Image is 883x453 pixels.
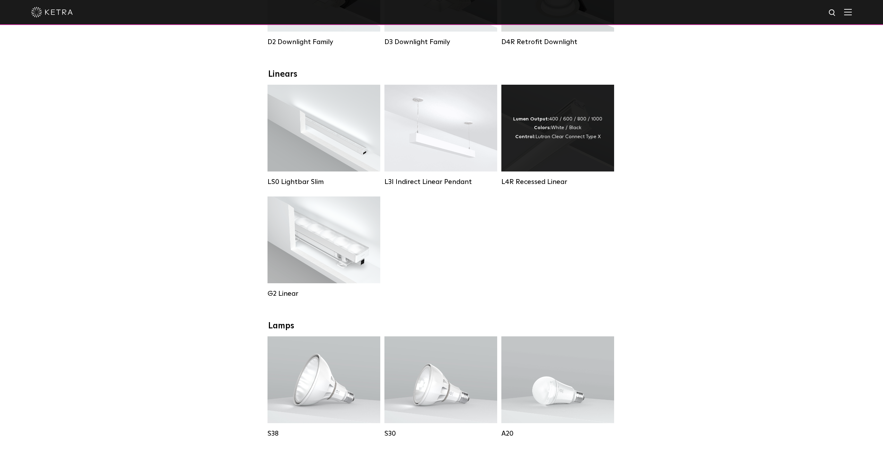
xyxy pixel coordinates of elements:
[501,429,614,438] div: A20
[268,321,615,331] div: Lamps
[384,178,497,186] div: L3I Indirect Linear Pendant
[844,9,852,15] img: Hamburger%20Nav.svg
[31,7,73,17] img: ketra-logo-2019-white
[513,115,602,141] div: 400 / 600 / 800 / 1000 White / Black Lutron Clear Connect Type X
[268,178,380,186] div: LS0 Lightbar Slim
[268,85,380,186] a: LS0 Lightbar Slim Lumen Output:200 / 350Colors:White / BlackControl:X96 Controller
[828,9,837,17] img: search icon
[534,125,551,130] strong: Colors:
[268,38,380,46] div: D2 Downlight Family
[384,85,497,186] a: L3I Indirect Linear Pendant Lumen Output:400 / 600 / 800 / 1000Housing Colors:White / BlackContro...
[501,178,614,186] div: L4R Recessed Linear
[513,117,549,121] strong: Lumen Output:
[515,134,535,139] strong: Control:
[268,196,380,298] a: G2 Linear Lumen Output:400 / 700 / 1000Colors:WhiteBeam Angles:Flood / [GEOGRAPHIC_DATA] / Narrow...
[384,429,497,438] div: S30
[384,336,497,438] a: S30 Lumen Output:1100Colors:White / BlackBase Type:E26 Edison Base / GU24Beam Angles:15° / 25° / ...
[501,85,614,186] a: L4R Recessed Linear Lumen Output:400 / 600 / 800 / 1000Colors:White / BlackControl:Lutron Clear C...
[268,336,380,438] a: S38 Lumen Output:1100Colors:White / BlackBase Type:E26 Edison Base / GU24Beam Angles:10° / 25° / ...
[384,38,497,46] div: D3 Downlight Family
[268,290,380,298] div: G2 Linear
[268,69,615,79] div: Linears
[501,336,614,438] a: A20 Lumen Output:600 / 800Colors:White / BlackBase Type:E26 Edison Base / GU24Beam Angles:Omni-Di...
[268,429,380,438] div: S38
[501,38,614,46] div: D4R Retrofit Downlight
